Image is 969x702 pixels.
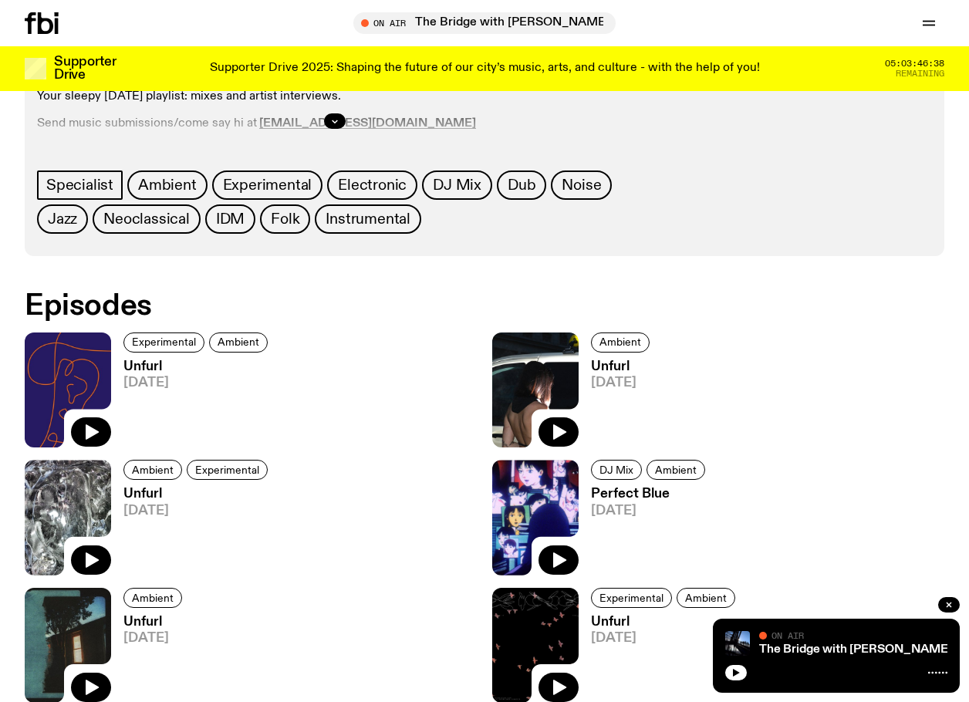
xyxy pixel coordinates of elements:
span: Remaining [896,69,944,78]
span: [DATE] [123,505,272,518]
img: People climb Sydney's Harbour Bridge [725,631,750,656]
span: Experimental [599,592,663,603]
span: IDM [216,211,245,228]
span: Jazz [48,211,77,228]
a: Neoclassical [93,204,201,234]
span: Folk [271,211,299,228]
h3: Unfurl [123,488,272,501]
a: Unfurl[DATE] [111,360,272,447]
span: Experimental [223,177,312,194]
span: Ambient [599,336,641,348]
span: Ambient [138,177,197,194]
p: Supporter Drive 2025: Shaping the future of our city’s music, arts, and culture - with the help o... [210,62,760,76]
a: Noise [551,170,612,200]
span: Instrumental [326,211,410,228]
span: [DATE] [123,632,187,645]
a: Perfect Blue[DATE] [579,488,710,575]
a: Jazz [37,204,88,234]
span: Ambient [132,464,174,476]
span: Ambient [655,464,697,476]
a: Specialist [37,170,123,200]
a: Experimental [123,332,204,353]
h3: Unfurl [123,616,187,629]
a: Dub [497,170,546,200]
a: Ambient [647,460,705,480]
a: The Bridge with [PERSON_NAME] [759,643,952,656]
a: Ambient [127,170,208,200]
a: Experimental [187,460,268,480]
a: Experimental [212,170,323,200]
span: Electronic [338,177,407,194]
span: Noise [562,177,601,194]
span: [DATE] [591,376,654,390]
span: Neoclassical [103,211,190,228]
h3: Supporter Drive [54,56,116,82]
span: DJ Mix [433,177,481,194]
span: Ambient [132,592,174,603]
a: Ambient [123,460,182,480]
span: [DATE] [123,376,272,390]
span: On Air [771,630,804,640]
a: Folk [260,204,310,234]
span: Ambient [685,592,727,603]
a: Ambient [591,332,650,353]
a: Electronic [327,170,417,200]
span: Experimental [195,464,259,476]
a: Ambient [209,332,268,353]
span: Specialist [46,177,113,194]
a: Ambient [677,588,735,608]
a: Instrumental [315,204,421,234]
a: Unfurl[DATE] [111,488,272,575]
h3: Perfect Blue [591,488,710,501]
a: DJ Mix [422,170,492,200]
a: DJ Mix [591,460,642,480]
a: Experimental [591,588,672,608]
button: On AirThe Bridge with [PERSON_NAME] [353,12,616,34]
h2: Episodes [25,292,633,320]
span: [DATE] [591,632,740,645]
h3: Unfurl [591,360,654,373]
h3: Unfurl [591,616,740,629]
a: Ambient [123,588,182,608]
span: Experimental [132,336,196,348]
span: DJ Mix [599,464,633,476]
span: Dub [508,177,535,194]
span: 05:03:46:38 [885,59,944,68]
h3: Unfurl [123,360,272,373]
span: Ambient [218,336,259,348]
span: [DATE] [591,505,710,518]
a: Unfurl[DATE] [579,360,654,447]
a: IDM [205,204,255,234]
